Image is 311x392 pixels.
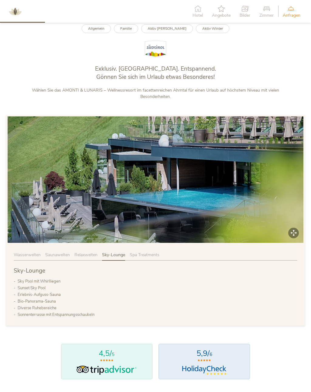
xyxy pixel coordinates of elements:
a: Familie [114,24,138,33]
li: Diverse Ruhebereiche [18,305,297,311]
b: Familie [120,26,132,31]
a: Aktiv Winter [196,24,229,33]
span: Zimmer [259,13,274,18]
p: Wählen Sie das AMONTI & LUNARIS – Wellnessresort im facettenreichen Ahrntal für einen Urlaub auf ... [29,87,282,100]
span: Wasserwelten [14,252,41,258]
li: Bio-Panorama-Sauna [18,298,297,305]
li: Sky Pool mit Whirlliegen [18,278,297,285]
a: AMONTI & LUNARIS Wellnessresort [6,9,24,13]
b: Aktiv Winter [202,26,223,31]
span: Exklusiv. [GEOGRAPHIC_DATA]. Entspannend. [95,65,216,73]
b: Allgemein [88,26,104,31]
span: Relaxwelten [74,252,97,258]
span: Sky-Lounge [14,267,45,275]
span: 5,9/ [197,348,210,359]
span: 6 [210,351,212,357]
a: 4,5/5Tripadvisor [61,344,152,379]
span: Angebote [212,13,231,18]
span: 4,5/ [99,348,112,359]
span: Anfragen [283,13,300,18]
span: Bilder [240,13,250,18]
span: Sky-Lounge [102,252,125,258]
a: Aktiv [PERSON_NAME] [141,24,193,33]
li: Erlebnis-Aufguss-Sauna [18,291,297,298]
span: Hotel [193,13,203,18]
img: HolidayCheck [182,366,227,375]
span: Saunawelten [45,252,70,258]
a: Allgemein [82,24,111,33]
li: Sonnenterrasse mit Entspannungsschaukeln [18,311,297,318]
li: Sunset Sky Pool [18,285,297,291]
span: 5 [112,351,114,357]
a: 5,9/6HolidayCheck [159,344,250,379]
img: Tripadvisor [75,366,138,375]
img: Südtirol [145,41,166,57]
span: Spa Treatments [130,252,159,258]
b: Aktiv [PERSON_NAME] [148,26,186,31]
span: Gönnen Sie sich im Urlaub etwas Besonderes! [96,73,215,81]
img: AMONTI & LUNARIS Wellnessresort [6,2,24,21]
